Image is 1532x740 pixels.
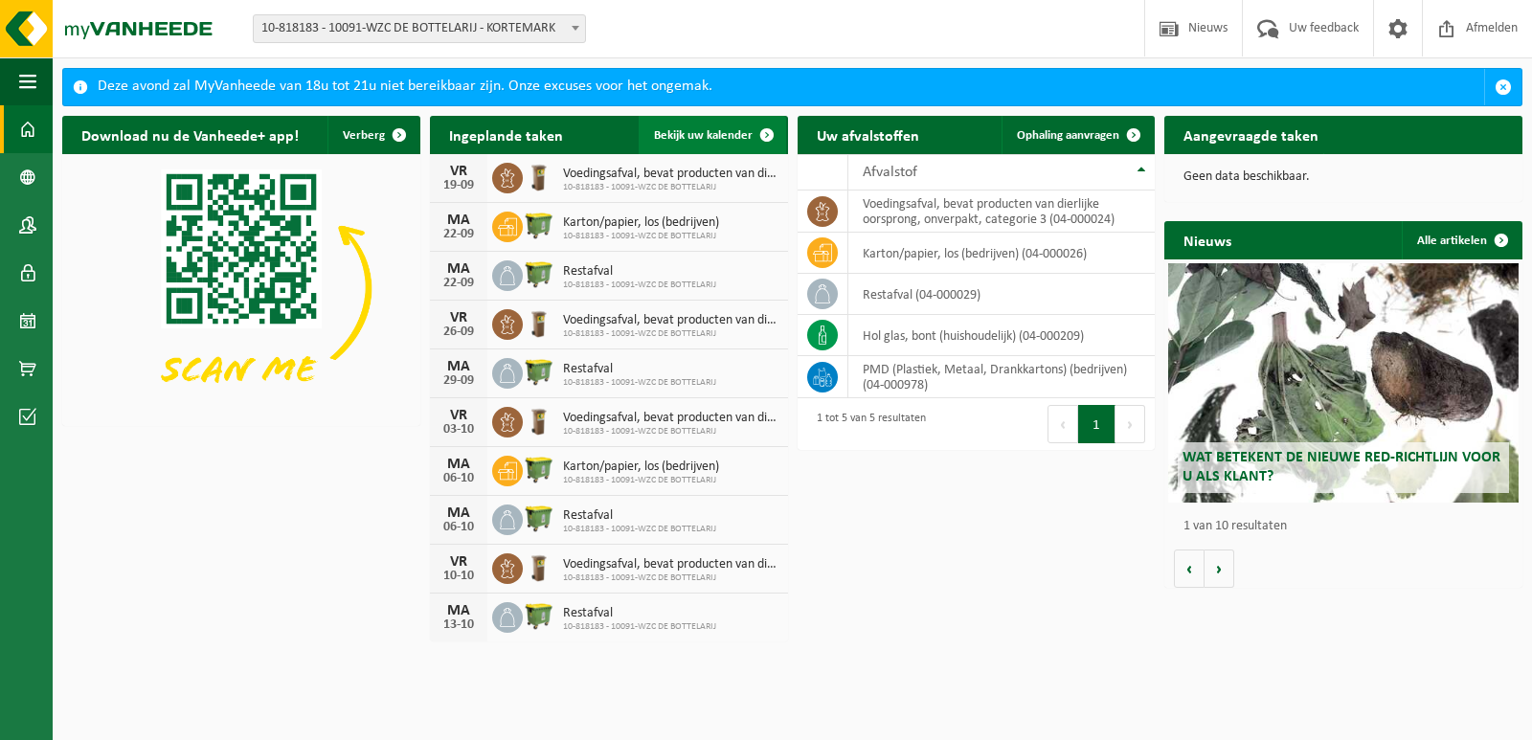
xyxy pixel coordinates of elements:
[563,426,778,437] span: 10-818183 - 10091-WZC DE BOTTELARIJ
[848,315,1156,356] td: hol glas, bont (huishoudelijk) (04-000209)
[1017,129,1119,142] span: Ophaling aanvragen
[1164,116,1338,153] h2: Aangevraagde taken
[863,165,917,180] span: Afvalstof
[1402,221,1521,259] a: Alle artikelen
[523,502,555,534] img: WB-1100-HPE-GN-50
[523,599,555,632] img: WB-1100-HPE-GN-50
[523,453,555,485] img: WB-1100-HPE-GN-50
[654,129,753,142] span: Bekijk uw kalender
[563,167,778,182] span: Voedingsafval, bevat producten van dierlijke oorsprong, onverpakt, categorie 3
[439,374,478,388] div: 29-09
[563,475,719,486] span: 10-818183 - 10091-WZC DE BOTTELARIJ
[439,325,478,339] div: 26-09
[62,116,318,153] h2: Download nu de Vanheede+ app!
[523,355,555,388] img: WB-1100-HPE-GN-50
[439,164,478,179] div: VR
[563,606,716,621] span: Restafval
[563,377,716,389] span: 10-818183 - 10091-WZC DE BOTTELARIJ
[343,129,385,142] span: Verberg
[563,328,778,340] span: 10-818183 - 10091-WZC DE BOTTELARIJ
[1168,263,1519,503] a: Wat betekent de nieuwe RED-richtlijn voor u als klant?
[439,570,478,583] div: 10-10
[253,14,586,43] span: 10-818183 - 10091-WZC DE BOTTELARIJ - KORTEMARK
[439,213,478,228] div: MA
[563,182,778,193] span: 10-818183 - 10091-WZC DE BOTTELARIJ
[62,154,420,422] img: Download de VHEPlus App
[563,264,716,280] span: Restafval
[563,362,716,377] span: Restafval
[439,472,478,485] div: 06-10
[1183,520,1513,533] p: 1 van 10 resultaten
[563,572,778,584] span: 10-818183 - 10091-WZC DE BOTTELARIJ
[1183,450,1500,483] span: Wat betekent de nieuwe RED-richtlijn voor u als klant?
[563,313,778,328] span: Voedingsafval, bevat producten van dierlijke oorsprong, onverpakt, categorie 3
[439,554,478,570] div: VR
[807,403,926,445] div: 1 tot 5 van 5 resultaten
[439,423,478,437] div: 03-10
[439,521,478,534] div: 06-10
[523,404,555,437] img: WB-0140-HPE-BN-01
[523,550,555,583] img: WB-0140-HPE-BN-01
[439,408,478,423] div: VR
[254,15,585,42] span: 10-818183 - 10091-WZC DE BOTTELARIJ - KORTEMARK
[1174,549,1205,588] button: Vorige
[848,191,1156,233] td: voedingsafval, bevat producten van dierlijke oorsprong, onverpakt, categorie 3 (04-000024)
[1115,405,1145,443] button: Next
[439,457,478,472] div: MA
[563,508,716,524] span: Restafval
[439,261,478,277] div: MA
[798,116,938,153] h2: Uw afvalstoffen
[1048,405,1078,443] button: Previous
[563,557,778,572] span: Voedingsafval, bevat producten van dierlijke oorsprong, onverpakt, categorie 3
[563,524,716,535] span: 10-818183 - 10091-WZC DE BOTTELARIJ
[848,356,1156,398] td: PMD (Plastiek, Metaal, Drankkartons) (bedrijven) (04-000978)
[563,231,719,242] span: 10-818183 - 10091-WZC DE BOTTELARIJ
[523,258,555,290] img: WB-1100-HPE-GN-50
[523,306,555,339] img: WB-0140-HPE-BN-01
[439,505,478,521] div: MA
[439,618,478,632] div: 13-10
[563,460,719,475] span: Karton/papier, los (bedrijven)
[439,179,478,192] div: 19-09
[1205,549,1234,588] button: Volgende
[563,621,716,633] span: 10-818183 - 10091-WZC DE BOTTELARIJ
[563,280,716,291] span: 10-818183 - 10091-WZC DE BOTTELARIJ
[439,359,478,374] div: MA
[1164,221,1250,258] h2: Nieuws
[439,310,478,325] div: VR
[639,116,786,154] a: Bekijk uw kalender
[523,160,555,192] img: WB-0140-HPE-BN-01
[848,274,1156,315] td: restafval (04-000029)
[430,116,582,153] h2: Ingeplande taken
[98,69,1484,105] div: Deze avond zal MyVanheede van 18u tot 21u niet bereikbaar zijn. Onze excuses voor het ongemak.
[327,116,418,154] button: Verberg
[848,233,1156,274] td: karton/papier, los (bedrijven) (04-000026)
[1002,116,1153,154] a: Ophaling aanvragen
[1078,405,1115,443] button: 1
[439,603,478,618] div: MA
[563,215,719,231] span: Karton/papier, los (bedrijven)
[1183,170,1503,184] p: Geen data beschikbaar.
[439,277,478,290] div: 22-09
[523,209,555,241] img: WB-1100-HPE-GN-50
[439,228,478,241] div: 22-09
[563,411,778,426] span: Voedingsafval, bevat producten van dierlijke oorsprong, onverpakt, categorie 3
